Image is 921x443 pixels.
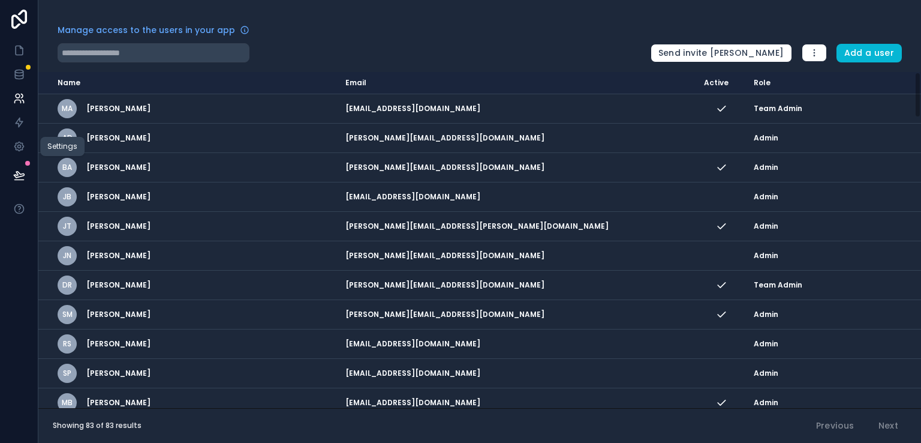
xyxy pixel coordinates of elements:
td: [EMAIL_ADDRESS][DOMAIN_NAME] [338,182,697,212]
td: [EMAIL_ADDRESS][DOMAIN_NAME] [338,330,697,359]
th: Active [697,72,747,94]
span: Admin [754,398,778,408]
span: [PERSON_NAME] [86,398,151,408]
button: Send invite [PERSON_NAME] [651,44,792,63]
span: SM [62,310,73,319]
span: SP [63,369,71,378]
td: [PERSON_NAME][EMAIL_ADDRESS][DOMAIN_NAME] [338,241,697,271]
span: [PERSON_NAME] [86,280,151,290]
span: Team Admin [754,104,802,113]
span: Admin [754,310,778,319]
span: Showing 83 of 83 results [53,421,142,430]
span: Admin [754,339,778,349]
td: [PERSON_NAME][EMAIL_ADDRESS][DOMAIN_NAME] [338,271,697,300]
span: JT [63,221,71,231]
a: Manage access to the users in your app [58,24,249,36]
td: [PERSON_NAME][EMAIL_ADDRESS][PERSON_NAME][DOMAIN_NAME] [338,212,697,241]
span: Admin [754,163,778,172]
span: Admin [754,251,778,261]
span: DR [62,280,72,290]
span: [PERSON_NAME] [86,339,151,349]
span: [PERSON_NAME] [86,192,151,202]
td: [PERSON_NAME][EMAIL_ADDRESS][DOMAIN_NAME] [338,153,697,182]
span: JB [63,192,71,202]
span: MB [62,398,73,408]
th: Role [747,72,887,94]
span: RS [63,339,71,349]
th: Email [338,72,697,94]
span: BA [62,163,72,172]
span: JN [63,251,71,261]
span: AD [62,133,73,143]
th: Name [38,72,338,94]
span: [PERSON_NAME] [86,221,151,231]
span: Admin [754,133,778,143]
td: [EMAIL_ADDRESS][DOMAIN_NAME] [338,94,697,124]
td: [EMAIL_ADDRESS][DOMAIN_NAME] [338,388,697,418]
span: [PERSON_NAME] [86,133,151,143]
span: Team Admin [754,280,802,290]
div: Settings [47,142,77,151]
span: Admin [754,221,778,231]
td: [EMAIL_ADDRESS][DOMAIN_NAME] [338,359,697,388]
span: [PERSON_NAME] [86,310,151,319]
span: MA [62,104,73,113]
span: [PERSON_NAME] [86,104,151,113]
span: [PERSON_NAME] [86,163,151,172]
div: scrollable content [38,72,921,408]
td: [PERSON_NAME][EMAIL_ADDRESS][DOMAIN_NAME] [338,124,697,153]
span: Admin [754,192,778,202]
span: Admin [754,369,778,378]
span: Manage access to the users in your app [58,24,235,36]
button: Add a user [836,44,902,63]
td: [PERSON_NAME][EMAIL_ADDRESS][DOMAIN_NAME] [338,300,697,330]
span: [PERSON_NAME] [86,251,151,261]
span: [PERSON_NAME] [86,369,151,378]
